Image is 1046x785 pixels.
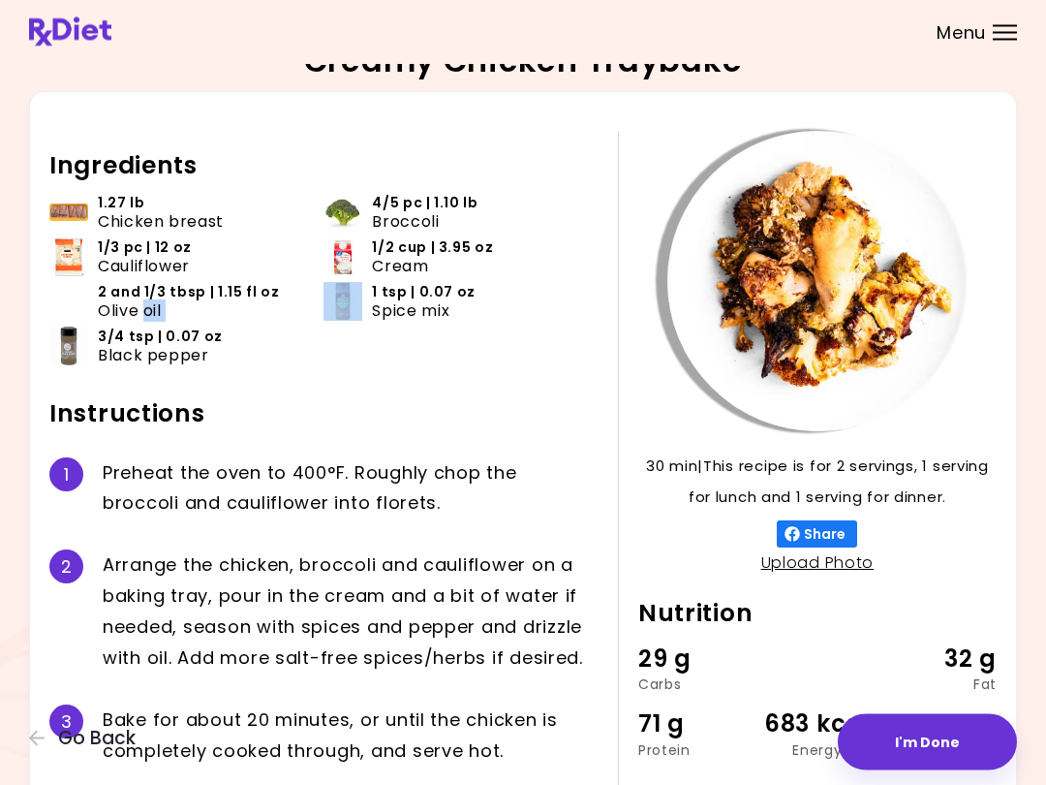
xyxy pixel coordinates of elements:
div: Carbs [638,678,757,692]
div: 32 g [877,642,997,678]
div: A r r a n g e t h e c h i c k e n , b r o c c o l i a n d c a u l i f l o w e r o n a b a k i n g... [103,550,599,674]
div: B a k e f o r a b o u t 2 0 m i n u t e s , o r u n t i l t h e c h i c k e n i s c o m p l e t e... [103,706,599,768]
span: 1/3 pc | 12 oz [98,239,192,258]
span: 1/2 cup | 3.95 oz [372,239,493,258]
span: Share [800,527,849,543]
span: Cream [372,258,428,276]
div: Fat [877,678,997,692]
span: 4/5 pc | 1.10 lb [372,195,477,213]
div: P r e h e a t t h e o v e n t o 4 0 0 ° F . R o u g h l y c h o p t h e b r o c c o l i a n d c a... [103,458,599,520]
img: RxDiet [29,17,111,47]
div: 71 g [638,706,757,743]
h2: Instructions [49,399,599,430]
div: 3 [49,706,83,739]
span: 1.27 lb [98,195,144,213]
h2: Ingredients [49,151,599,182]
button: Share [777,521,857,549]
div: 683 kcal [757,706,877,743]
h2: Nutrition [638,599,997,630]
h2: Creamy Chicken Traybake [304,47,743,78]
p: 30 min | This recipe is for 2 servings, 1 serving for lunch and 1 serving for dinner. [638,452,997,514]
a: Upload Photo [761,552,875,575]
span: 1 tsp | 0.07 oz [372,284,476,302]
div: 2 [49,550,83,584]
span: 3/4 tsp | 0.07 oz [98,329,223,347]
div: 29 g [638,642,757,678]
div: Energy [757,744,877,758]
span: Black pepper [98,347,209,365]
div: 1 [49,458,83,492]
span: Spice mix [372,302,449,321]
span: Broccoli [372,213,439,232]
div: Protein [638,744,757,758]
div: 11 g [877,706,997,743]
span: Cauliflower [98,258,190,276]
button: I'm Done [838,714,1017,770]
span: Go Back [58,728,136,749]
span: 2 and 1/3 tbsp | 1.15 fl oz [98,284,279,302]
span: Olive oil [98,302,162,321]
button: Go Back [29,728,145,749]
span: Menu [937,24,986,42]
span: Chicken breast [98,213,224,232]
